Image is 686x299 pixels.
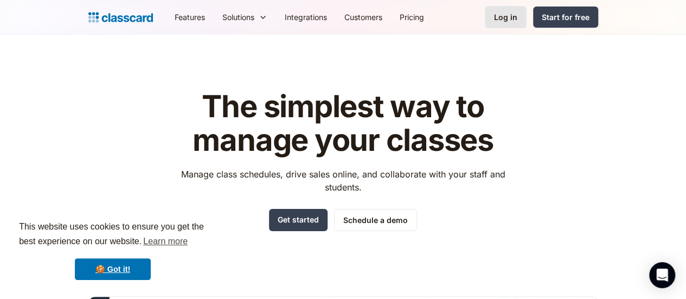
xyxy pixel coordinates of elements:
span: This website uses cookies to ensure you get the best experience on our website. [19,220,207,250]
h1: The simplest way to manage your classes [171,90,515,157]
div: Start for free [542,11,589,23]
a: Customers [336,5,391,29]
p: Manage class schedules, drive sales online, and collaborate with your staff and students. [171,168,515,194]
div: Log in [494,11,517,23]
div: Open Intercom Messenger [649,262,675,288]
a: Log in [485,6,527,28]
a: home [88,10,153,25]
div: Solutions [222,11,254,23]
a: Start for free [533,7,598,28]
a: Pricing [391,5,433,29]
a: Get started [269,209,328,231]
a: dismiss cookie message [75,258,151,280]
div: cookieconsent [9,210,217,290]
div: Solutions [214,5,276,29]
a: Integrations [276,5,336,29]
a: Schedule a demo [334,209,417,231]
a: Features [166,5,214,29]
a: learn more about cookies [142,233,189,250]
